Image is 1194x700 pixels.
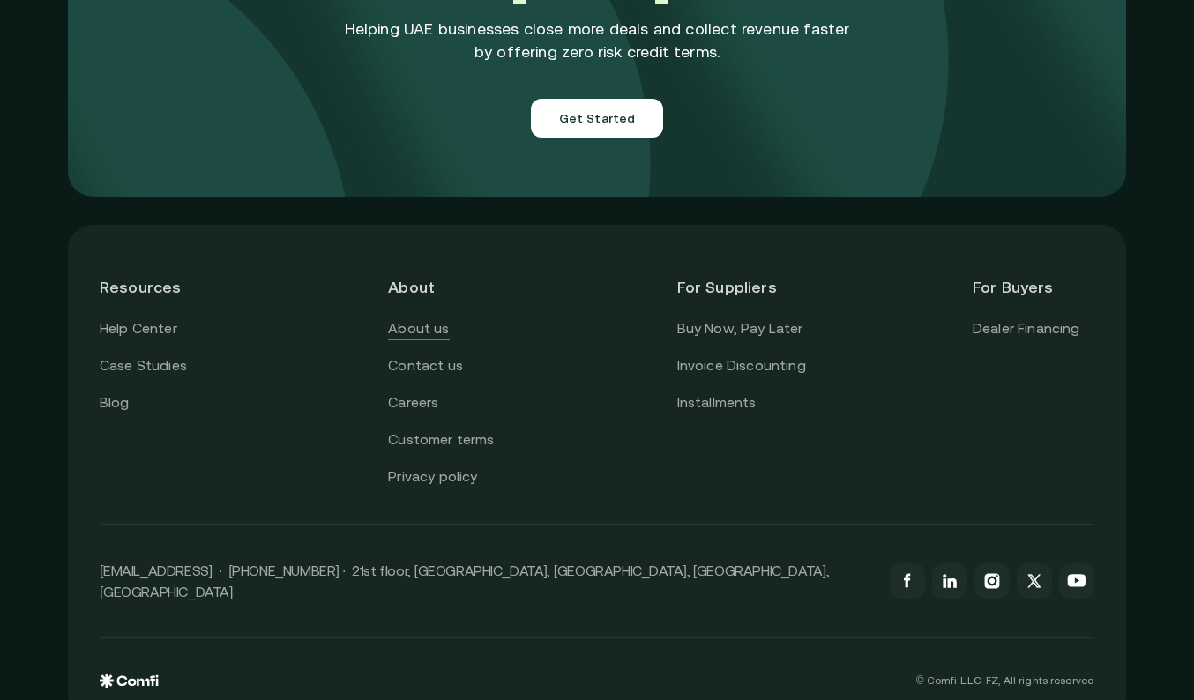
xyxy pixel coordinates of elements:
[388,391,438,414] a: Careers
[677,257,806,317] header: For Suppliers
[531,99,664,138] button: Get Started
[100,257,221,317] header: Resources
[973,317,1080,340] a: Dealer Financing
[916,674,1094,687] p: © Comfi L.L.C-FZ, All rights reserved
[677,391,757,414] a: Installments
[100,354,187,377] a: Case Studies
[973,257,1094,317] header: For Buyers
[345,18,850,63] p: Helping UAE businesses close more deals and collect revenue faster by offering zero risk credit t...
[388,257,510,317] header: About
[100,391,130,414] a: Blog
[388,354,463,377] a: Contact us
[677,317,803,340] a: Buy Now, Pay Later
[388,317,449,340] a: About us
[388,428,494,451] a: Customer terms
[100,560,872,602] p: [EMAIL_ADDRESS] · [PHONE_NUMBER] · 21st floor, [GEOGRAPHIC_DATA], [GEOGRAPHIC_DATA], [GEOGRAPHIC_...
[100,317,177,340] a: Help Center
[677,354,806,377] a: Invoice Discounting
[100,674,159,688] img: comfi logo
[388,465,477,488] a: Privacy policy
